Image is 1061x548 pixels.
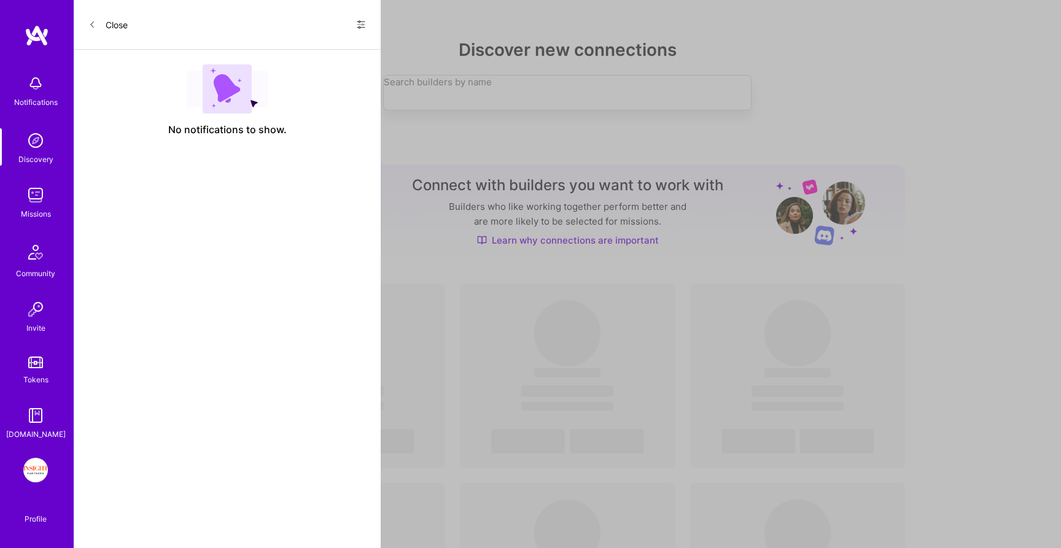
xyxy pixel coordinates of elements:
[14,96,58,109] div: Notifications
[23,128,48,153] img: discovery
[23,458,48,482] img: Insight Partners: Data & AI - Sourcing
[28,357,43,368] img: tokens
[16,267,55,280] div: Community
[187,64,268,114] img: empty
[21,237,50,267] img: Community
[20,458,51,482] a: Insight Partners: Data & AI - Sourcing
[23,297,48,322] img: Invite
[25,25,49,47] img: logo
[21,207,51,220] div: Missions
[23,183,48,207] img: teamwork
[88,15,128,34] button: Close
[23,71,48,96] img: bell
[6,428,66,441] div: [DOMAIN_NAME]
[23,403,48,428] img: guide book
[26,322,45,334] div: Invite
[18,153,53,166] div: Discovery
[20,500,51,524] a: Profile
[23,373,49,386] div: Tokens
[25,512,47,524] div: Profile
[168,123,287,136] span: No notifications to show.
